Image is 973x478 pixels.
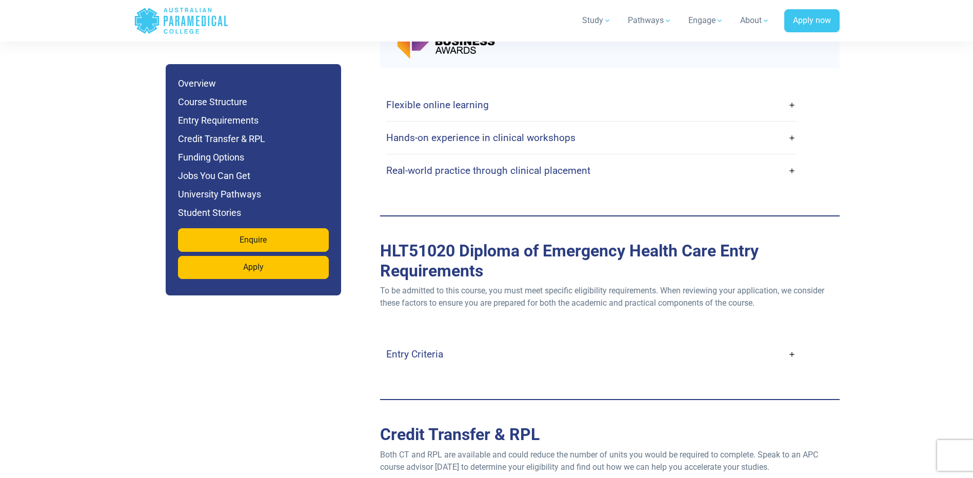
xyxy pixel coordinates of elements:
[380,241,840,281] h2: Entry Requirements
[622,6,678,35] a: Pathways
[380,425,840,444] h2: Credit Transfer & RPL
[386,93,796,117] a: Flexible online learning
[576,6,618,35] a: Study
[784,9,840,33] a: Apply now
[380,449,840,473] p: Both CT and RPL are available and could reduce the number of units you would be required to compl...
[386,348,443,360] h4: Entry Criteria
[134,4,229,37] a: Australian Paramedical College
[386,165,590,176] h4: Real-world practice through clinical placement
[386,342,796,366] a: Entry Criteria
[386,132,575,144] h4: Hands-on experience in clinical workshops
[386,99,489,111] h4: Flexible online learning
[682,6,730,35] a: Engage
[734,6,776,35] a: About
[386,126,796,150] a: Hands-on experience in clinical workshops
[386,158,796,183] a: Real-world practice through clinical placement
[380,285,840,309] p: To be admitted to this course, you must meet specific eligibility requirements. When reviewing yo...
